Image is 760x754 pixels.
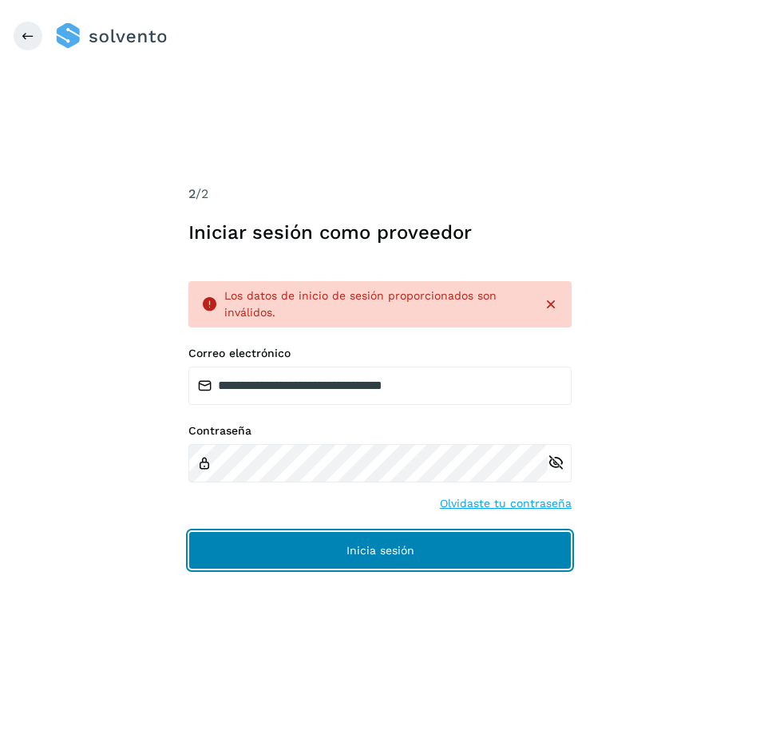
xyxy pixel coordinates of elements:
div: /2 [188,185,572,204]
span: Inicia sesión [346,545,414,556]
label: Contraseña [188,424,572,438]
button: Inicia sesión [188,531,572,569]
div: Los datos de inicio de sesión proporcionados son inválidos. [224,288,530,321]
h1: Iniciar sesión como proveedor [188,221,572,244]
a: Olvidaste tu contraseña [440,495,572,512]
label: Correo electrónico [188,347,572,360]
span: 2 [188,186,196,201]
